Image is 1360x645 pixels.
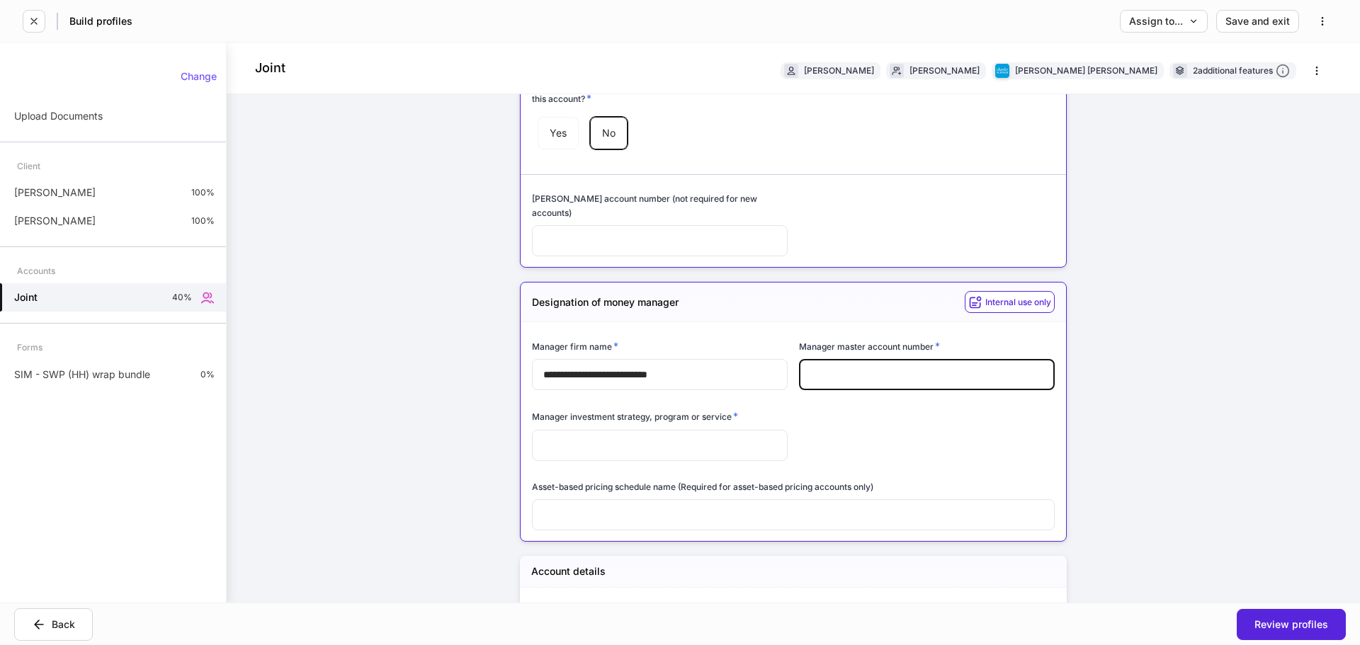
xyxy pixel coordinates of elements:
[1015,64,1157,77] div: [PERSON_NAME] [PERSON_NAME]
[1237,609,1346,640] button: Review profiles
[172,292,192,303] p: 40%
[17,335,42,360] div: Forms
[14,608,93,641] button: Back
[799,339,940,353] h6: Manager master account number
[1225,16,1290,26] div: Save and exit
[1254,620,1328,629] div: Review profiles
[909,64,980,77] div: [PERSON_NAME]
[181,72,217,81] div: Change
[32,617,75,632] div: Back
[532,295,679,309] h5: Designation of money manager
[985,295,1051,309] h6: Internal use only
[14,290,38,304] h5: Joint
[804,64,874,77] div: [PERSON_NAME]
[191,215,215,227] p: 100%
[1216,10,1299,33] button: Save and exit
[14,367,150,382] p: SIM - SWP (HH) wrap bundle
[532,339,618,353] h6: Manager firm name
[191,187,215,198] p: 100%
[17,258,55,283] div: Accounts
[14,109,103,123] p: Upload Documents
[17,154,40,178] div: Client
[1193,64,1290,79] div: 2 additional features
[69,14,132,28] h5: Build profiles
[1120,10,1208,33] button: Assign to...
[171,65,226,88] button: Change
[14,185,96,200] p: [PERSON_NAME]
[532,480,873,493] h6: Asset-based pricing schedule name (Required for asset-based pricing accounts only)
[1129,16,1198,26] div: Assign to...
[255,59,285,76] h4: Joint
[532,192,788,219] h6: [PERSON_NAME] account number (not required for new accounts)
[531,564,606,578] h5: Account details
[200,369,215,380] p: 0%
[14,214,96,228] p: [PERSON_NAME]
[532,409,738,423] h6: Manager investment strategy, program or service
[995,64,1009,78] img: charles-schwab-BFYFdbvS.png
